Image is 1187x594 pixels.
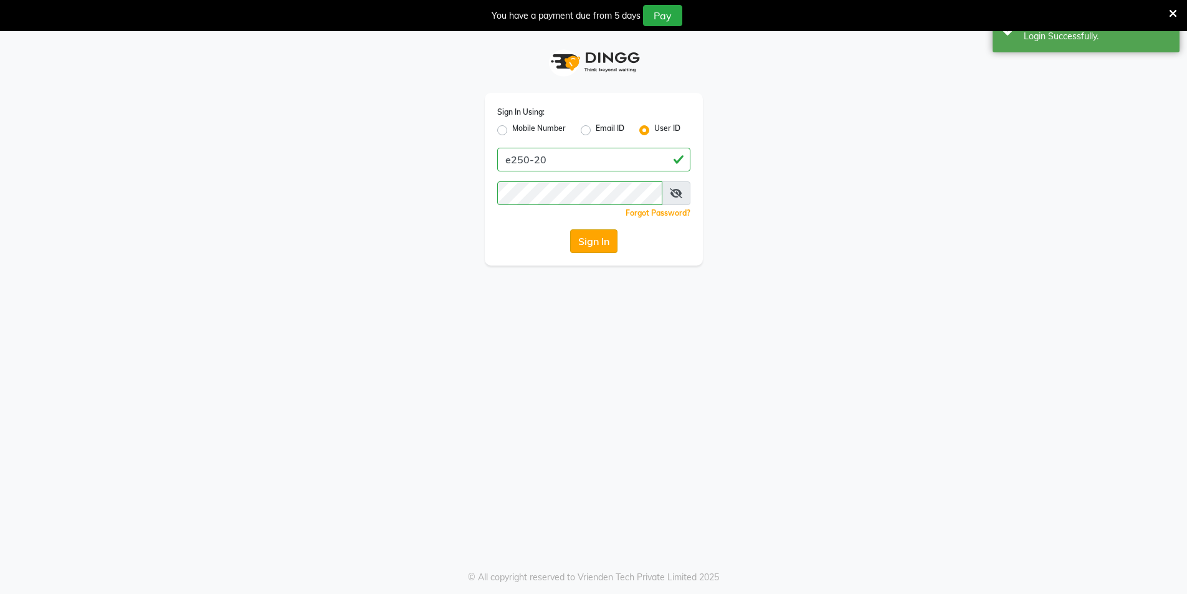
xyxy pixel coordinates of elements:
[643,5,682,26] button: Pay
[570,229,617,253] button: Sign In
[1024,30,1170,43] div: Login Successfully.
[654,123,680,138] label: User ID
[544,44,644,80] img: logo1.svg
[596,123,624,138] label: Email ID
[492,9,641,22] div: You have a payment due from 5 days
[497,107,545,118] label: Sign In Using:
[512,123,566,138] label: Mobile Number
[497,148,690,171] input: Username
[626,208,690,218] a: Forgot Password?
[497,181,662,205] input: Username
